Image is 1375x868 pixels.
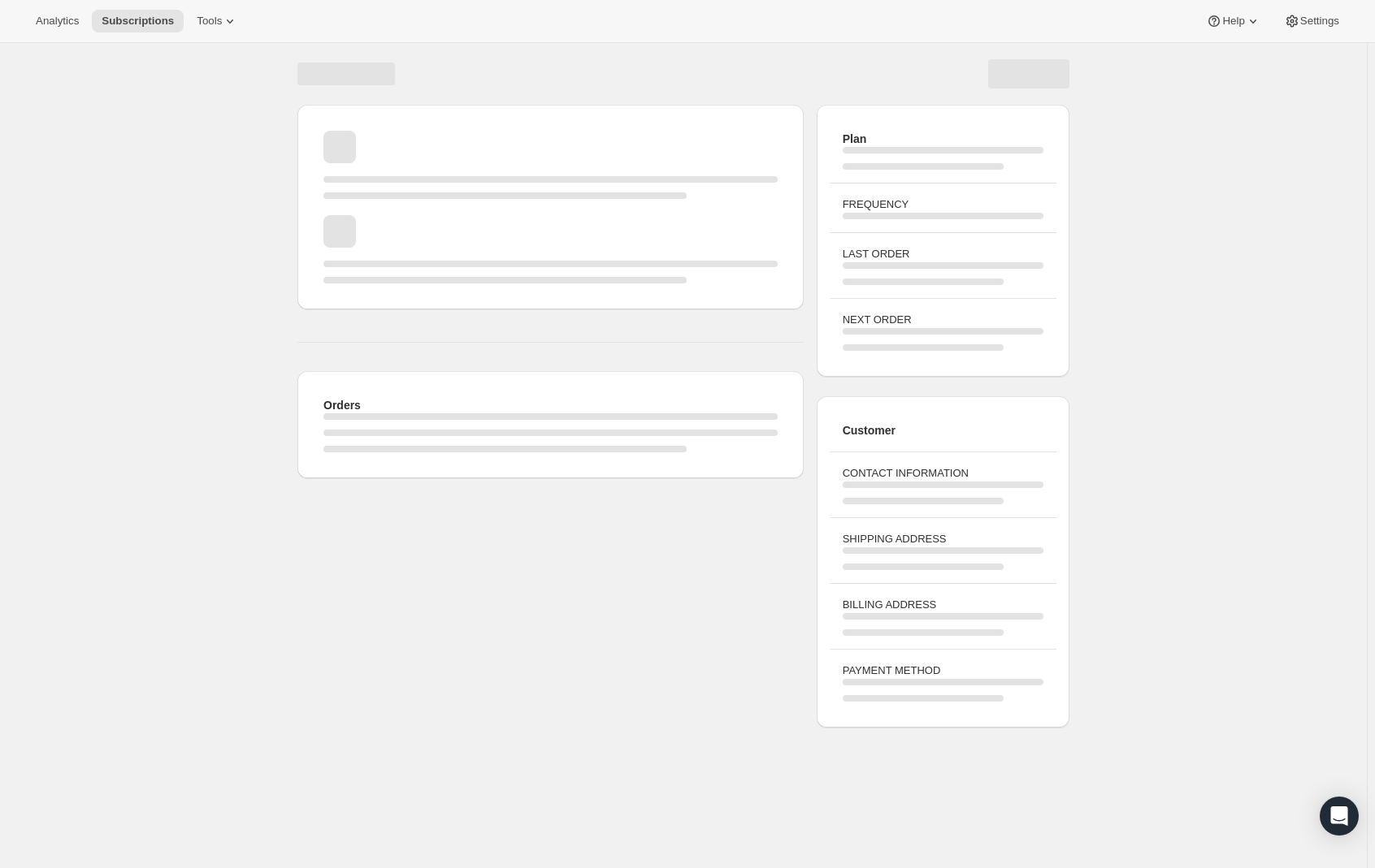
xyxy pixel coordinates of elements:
[36,15,79,28] span: Analytics
[92,10,184,32] button: Subscriptions
[1274,10,1349,32] button: Settings
[843,531,1043,547] h3: SHIPPING ADDRESS
[843,663,1043,679] h3: PAYMENT METHOD
[843,312,1043,328] h3: NEXT ORDER
[843,422,1043,438] h2: Customer
[187,10,248,32] button: Tools
[843,597,1043,613] h3: BILLING ADDRESS
[843,465,1043,482] h3: CONTACT INFORMATION
[278,43,1089,734] div: Page loading
[843,196,1043,213] h3: FREQUENCY
[843,246,1043,262] h3: LAST ORDER
[102,15,174,28] span: Subscriptions
[26,10,89,32] button: Analytics
[843,131,1043,147] h2: Plan
[1300,15,1339,28] span: Settings
[1222,15,1244,28] span: Help
[1196,10,1270,32] button: Help
[323,397,778,413] h2: Orders
[197,15,222,28] span: Tools
[1320,797,1359,836] div: Open Intercom Messenger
